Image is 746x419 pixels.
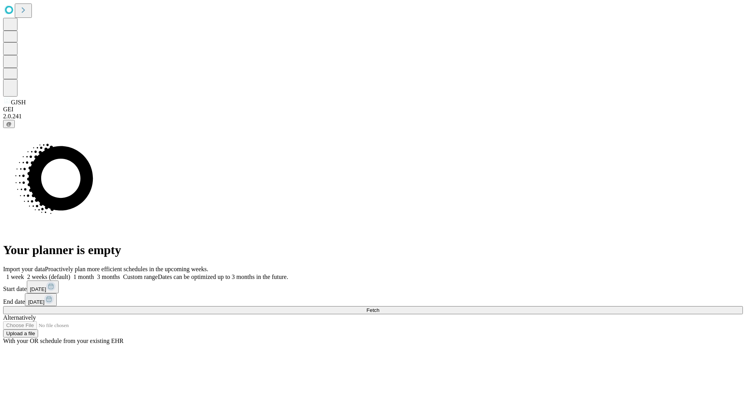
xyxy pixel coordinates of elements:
span: Import your data [3,266,45,272]
span: [DATE] [30,286,46,292]
span: Custom range [123,274,158,280]
button: [DATE] [25,293,57,306]
span: Proactively plan more efficient schedules in the upcoming weeks. [45,266,208,272]
span: GJSH [11,99,26,106]
button: Upload a file [3,329,38,338]
div: GEI [3,106,743,113]
span: 1 week [6,274,24,280]
button: @ [3,120,15,128]
span: Alternatively [3,314,36,321]
span: With your OR schedule from your existing EHR [3,338,124,344]
div: 2.0.241 [3,113,743,120]
button: [DATE] [27,280,59,293]
span: [DATE] [28,299,44,305]
span: @ [6,121,12,127]
h1: Your planner is empty [3,243,743,257]
button: Fetch [3,306,743,314]
span: 1 month [73,274,94,280]
span: Fetch [366,307,379,313]
div: Start date [3,280,743,293]
span: Dates can be optimized up to 3 months in the future. [158,274,288,280]
span: 3 months [97,274,120,280]
div: End date [3,293,743,306]
span: 2 weeks (default) [27,274,70,280]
